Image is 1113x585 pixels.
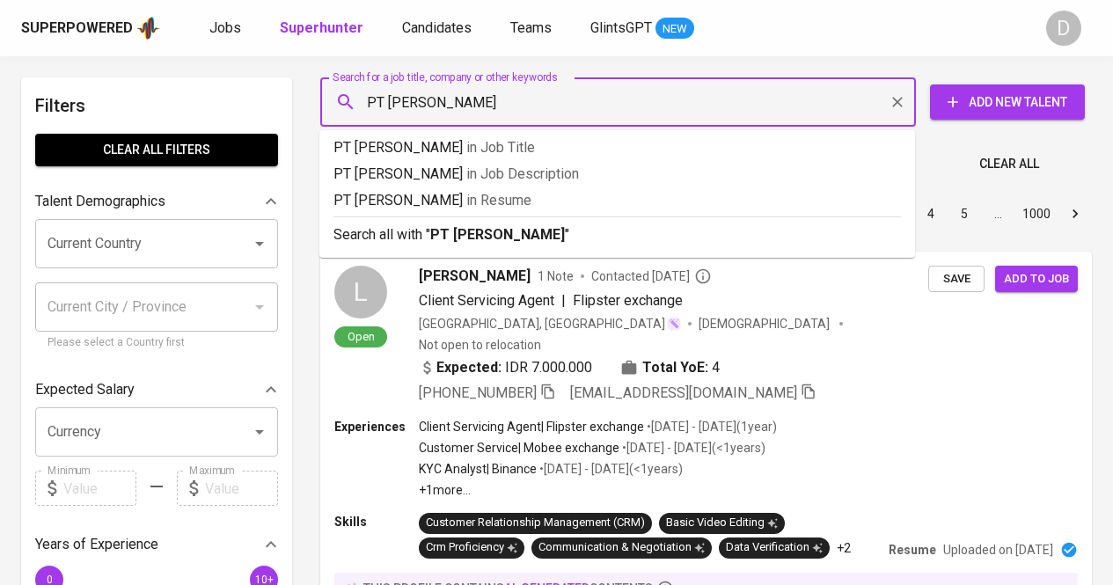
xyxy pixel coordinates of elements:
[984,205,1012,223] div: …
[333,164,901,185] p: PT [PERSON_NAME]
[943,541,1053,559] p: Uploaded on [DATE]
[930,84,1085,120] button: Add New Talent
[419,439,619,457] p: Customer Service | Mobee exchange
[1017,200,1056,228] button: Go to page 1000
[280,18,367,40] a: Superhunter
[136,15,160,41] img: app logo
[35,372,278,407] div: Expected Salary
[642,357,708,378] b: Total YoE:
[995,266,1078,293] button: Add to job
[334,266,387,318] div: L
[972,148,1046,180] button: Clear All
[667,317,681,331] img: magic_wand.svg
[205,471,278,506] input: Value
[538,539,705,556] div: Communication & Negotiation
[537,460,683,478] p: • [DATE] - [DATE] ( <1 years )
[340,329,382,344] span: Open
[426,515,645,531] div: Customer Relationship Management (CRM)
[466,165,579,182] span: in Job Description
[48,334,266,352] p: Please select a Country first
[419,292,554,309] span: Client Servicing Agent
[49,139,264,161] span: Clear All filters
[937,269,976,289] span: Save
[726,539,823,556] div: Data Verification
[35,91,278,120] h6: Filters
[979,153,1039,175] span: Clear All
[35,527,278,562] div: Years of Experience
[334,513,419,530] p: Skills
[466,192,531,208] span: in Resume
[1046,11,1081,46] div: D
[280,19,363,36] b: Superhunter
[837,539,851,557] p: +2
[436,357,502,378] b: Expected:
[419,315,681,333] div: [GEOGRAPHIC_DATA], [GEOGRAPHIC_DATA]
[426,539,517,556] div: Crm Proficiency
[885,90,910,114] button: Clear
[928,266,985,293] button: Save
[419,384,537,401] span: [PHONE_NUMBER]
[573,292,683,309] span: Flipster exchange
[333,190,901,211] p: PT [PERSON_NAME]
[63,471,136,506] input: Value
[644,418,777,435] p: • [DATE] - [DATE] ( 1 year )
[590,18,694,40] a: GlintsGPT NEW
[950,200,978,228] button: Go to page 5
[419,336,541,354] p: Not open to relocation
[419,357,592,378] div: IDR 7.000.000
[917,200,945,228] button: Go to page 4
[510,19,552,36] span: Teams
[333,224,901,245] p: Search all with " "
[666,515,778,531] div: Basic Video Editing
[419,418,644,435] p: Client Servicing Agent | Flipster exchange
[35,184,278,219] div: Talent Demographics
[694,267,712,285] svg: By Batam recruiter
[510,18,555,40] a: Teams
[35,134,278,166] button: Clear All filters
[402,18,475,40] a: Candidates
[780,200,1092,228] nav: pagination navigation
[209,19,241,36] span: Jobs
[419,266,531,287] span: [PERSON_NAME]
[21,15,160,41] a: Superpoweredapp logo
[333,137,901,158] p: PT [PERSON_NAME]
[247,420,272,444] button: Open
[889,541,936,559] p: Resume
[655,20,694,38] span: NEW
[247,231,272,256] button: Open
[419,460,537,478] p: KYC Analyst | Binance
[334,418,419,435] p: Experiences
[619,439,765,457] p: • [DATE] - [DATE] ( <1 years )
[430,226,565,243] b: PT [PERSON_NAME]
[35,534,158,555] p: Years of Experience
[538,267,574,285] span: 1 Note
[712,357,720,378] span: 4
[1061,200,1089,228] button: Go to next page
[699,315,832,333] span: [DEMOGRAPHIC_DATA]
[570,384,797,401] span: [EMAIL_ADDRESS][DOMAIN_NAME]
[944,91,1071,113] span: Add New Talent
[591,267,712,285] span: Contacted [DATE]
[590,19,652,36] span: GlintsGPT
[209,18,245,40] a: Jobs
[1004,269,1069,289] span: Add to job
[402,19,472,36] span: Candidates
[466,139,535,156] span: in Job Title
[561,290,566,311] span: |
[419,481,777,499] p: +1 more ...
[21,18,133,39] div: Superpowered
[35,191,165,212] p: Talent Demographics
[35,379,135,400] p: Expected Salary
